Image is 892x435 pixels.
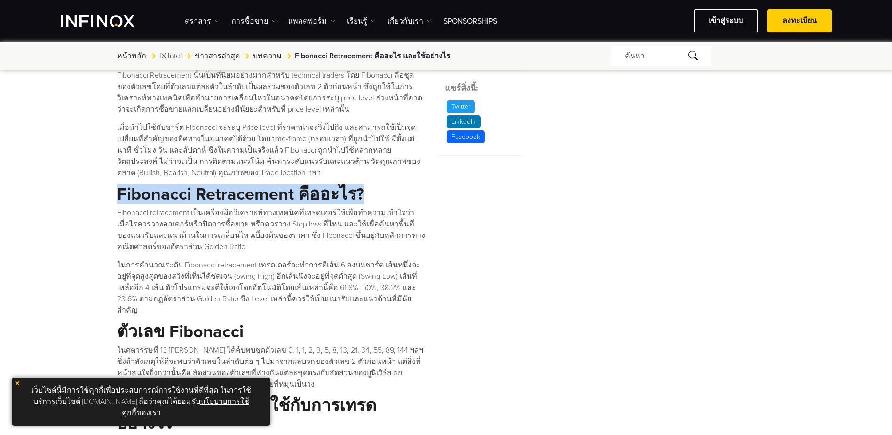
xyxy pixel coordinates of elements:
[445,115,482,128] a: LinkedIn
[159,50,182,62] a: IX Intel
[117,323,426,341] h1: ตัวเลข Fibonacci
[117,207,426,252] p: Fibonacci retracement เป็นเครื่องมือวิเคราะห์ทางเทคนิคที่เทรดเดอร์ใช้เพื่อทำความเข้าใจว่าเมื่อไรค...
[447,115,481,128] p: LinkedIn
[244,53,249,59] img: arrow-right
[117,50,146,62] a: หน้าหลัก
[694,9,758,32] a: เข้าสู่ระบบ
[150,53,156,59] img: arrow-right
[285,53,291,59] img: arrow-right
[61,15,157,27] a: INFINOX Logo
[117,345,426,390] p: ในศตวรรษที่ 13 [PERSON_NAME] ได้ค้บพบชุดตัวเลข 0, 1, 1, 2, 3, 5, 8, 13, 21, 34, 55, 89, 144 ฯลฯ ซ...
[117,185,426,203] h1: Fibonacci Retracement คืออะไร?
[117,122,426,178] p: เมื่อนำไปใช้กับชาร์ต Fibonacci จะระบุ Price level ที่ราคาน่าจะวิ่งไปถึง และสามารถใช้เป็นจุดเปลี่ย...
[447,100,475,113] p: Twitter
[443,16,497,27] a: Sponsorships
[185,53,191,59] img: arrow-right
[16,382,266,421] p: เว็บไซต์นี้มีการใช้คุกกี้เพื่อประสบการณ์การใช้งานที่ดีที่สุด ในการใช้บริการเว็บไซต์ [DOMAIN_NAME]...
[231,16,276,27] a: การซื้อขาย
[185,16,220,27] a: ตราสาร
[288,16,335,27] a: แพลตฟอร์ม
[295,50,450,62] span: Fibonacci Retracement คืออะไร และใช้อย่างไร
[117,397,426,433] h1: เราเอา Fibonacci มาใช้กับการเทรดอย่างไร
[387,16,432,27] a: เกี่ยวกับเรา
[767,9,832,32] a: ลงทะเบียน
[195,50,240,62] a: ข่าวสารล่าสุด
[445,130,487,143] a: Facebook
[445,100,477,113] a: Twitter
[611,46,711,66] div: ค้นหา
[117,259,426,316] p: ในการคำนวณระดับ Fibonacci retracement เทรดเดอร์จะทำการตีเส้น 6 ลงบนชาร์ต เส้นหนึ่งจะอยู่ที่จุดสูง...
[347,16,376,27] a: เรียนรู้
[14,380,21,387] img: yellow close icon
[253,50,282,62] a: บทความ
[117,70,426,115] p: Fibonacci Retracement นั้นเป็นที่นิยมอย่างมากสำหรับ technical traders โดย Fibonacci คือชุดของตัวเ...
[445,82,520,95] h5: แชร์สิ่งนี้:
[447,130,485,143] p: Facebook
